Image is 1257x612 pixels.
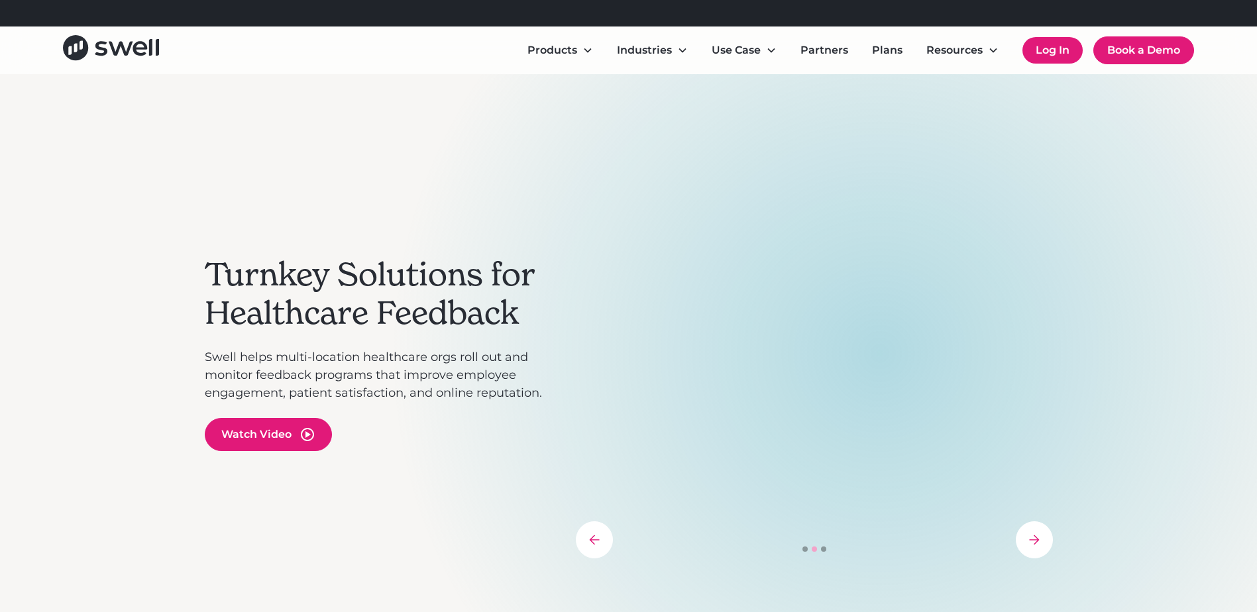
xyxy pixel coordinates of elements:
div: Show slide 2 of 3 [812,546,817,552]
div: Industries [606,37,698,64]
div: carousel [576,148,1053,558]
div: Products [527,42,577,58]
a: home [63,35,159,65]
div: Industries [617,42,672,58]
div: Use Case [701,37,787,64]
div: Products [517,37,604,64]
div: previous slide [576,521,613,558]
a: Partners [790,37,859,64]
div: Use Case [712,42,761,58]
a: Log In [1022,37,1083,64]
div: next slide [1016,521,1053,558]
p: Swell helps multi-location healthcare orgs roll out and monitor feedback programs that improve em... [205,348,563,402]
a: Plans [861,37,913,64]
div: Resources [926,42,983,58]
div: Resources [916,37,1009,64]
div: Show slide 3 of 3 [821,546,826,552]
a: open lightbox [205,418,332,451]
h2: Turnkey Solutions for Healthcare Feedback [205,256,563,332]
div: Watch Video [221,427,292,442]
a: Book a Demo [1093,36,1194,64]
iframe: Chat Widget [1030,469,1257,612]
div: Show slide 1 of 3 [802,546,808,552]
